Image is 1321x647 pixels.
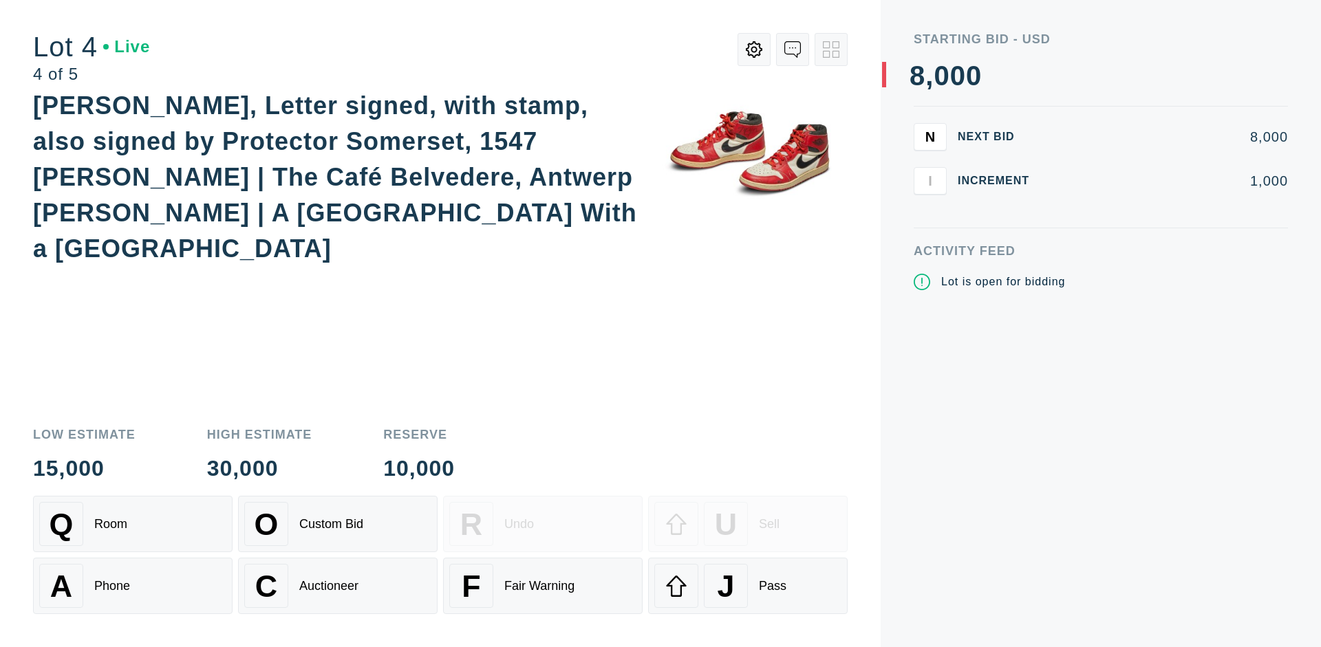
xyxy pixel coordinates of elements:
[1051,130,1288,144] div: 8,000
[462,569,480,604] span: F
[717,569,734,604] span: J
[33,66,150,83] div: 4 of 5
[33,496,233,552] button: QRoom
[966,62,982,89] div: 0
[443,558,643,614] button: FFair Warning
[33,91,637,263] div: [PERSON_NAME], Letter signed, with stamp, also signed by Protector Somerset, 1547 [PERSON_NAME] |...
[255,569,277,604] span: C
[934,62,949,89] div: 0
[238,558,438,614] button: CAuctioneer
[914,33,1288,45] div: Starting Bid - USD
[207,457,312,479] div: 30,000
[383,428,455,441] div: Reserve
[958,175,1040,186] div: Increment
[1051,174,1288,188] div: 1,000
[914,167,947,195] button: I
[443,496,643,552] button: RUndo
[255,507,279,542] span: O
[759,579,786,593] div: Pass
[504,579,574,593] div: Fair Warning
[33,558,233,614] button: APhone
[914,245,1288,257] div: Activity Feed
[299,517,363,531] div: Custom Bid
[925,62,934,337] div: ,
[50,569,72,604] span: A
[238,496,438,552] button: OCustom Bid
[33,33,150,61] div: Lot 4
[504,517,534,531] div: Undo
[958,131,1040,142] div: Next Bid
[207,428,312,441] div: High Estimate
[648,496,848,552] button: USell
[928,173,932,188] span: I
[383,457,455,479] div: 10,000
[925,129,935,144] span: N
[94,579,130,593] div: Phone
[950,62,966,89] div: 0
[460,507,482,542] span: R
[94,517,127,531] div: Room
[715,507,737,542] span: U
[50,507,74,542] span: Q
[33,457,136,479] div: 15,000
[103,39,150,55] div: Live
[299,579,358,593] div: Auctioneer
[759,517,780,531] div: Sell
[910,62,925,89] div: 8
[33,428,136,441] div: Low Estimate
[914,123,947,151] button: N
[941,274,1065,290] div: Lot is open for bidding
[648,558,848,614] button: JPass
